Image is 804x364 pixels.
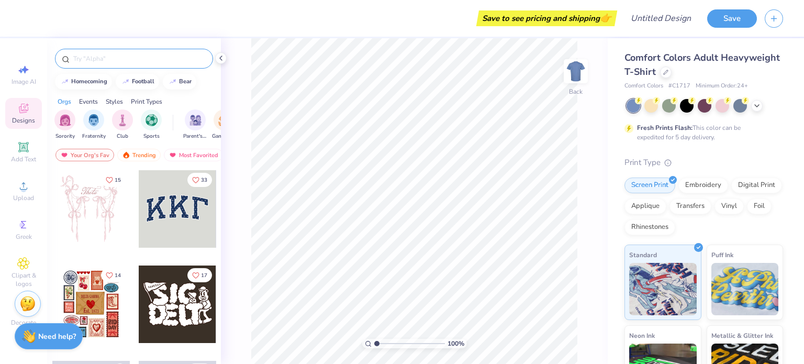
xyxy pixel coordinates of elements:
[121,79,130,85] img: trend_line.gif
[624,219,675,235] div: Rhinestones
[711,263,779,315] img: Puff Ink
[58,97,71,106] div: Orgs
[622,8,699,29] input: Untitled Design
[707,9,757,28] button: Save
[201,273,207,278] span: 17
[624,82,663,91] span: Comfort Colors
[624,51,780,78] span: Comfort Colors Adult Heavyweight T-Shirt
[71,79,107,84] div: homecoming
[38,332,76,341] strong: Need help?
[143,133,160,140] span: Sports
[117,133,128,140] span: Club
[637,123,766,142] div: This color can be expedited for 5 day delivery.
[106,97,123,106] div: Styles
[61,79,69,85] img: trend_line.gif
[678,178,728,193] div: Embroidery
[479,10,615,26] div: Save to see pricing and shipping
[629,263,697,315] img: Standard
[12,78,36,86] span: Image AI
[212,109,236,140] div: filter for Game Day
[187,268,212,282] button: Like
[169,151,177,159] img: most_fav.gif
[101,173,126,187] button: Like
[624,178,675,193] div: Screen Print
[55,74,112,90] button: homecoming
[218,114,230,126] img: Game Day Image
[668,82,690,91] span: # C1717
[164,149,223,161] div: Most Favorited
[54,109,75,140] div: filter for Sorority
[122,151,130,159] img: trending.gif
[5,271,42,288] span: Clipart & logos
[624,198,666,214] div: Applique
[669,198,711,214] div: Transfers
[141,109,162,140] div: filter for Sports
[72,53,206,64] input: Try "Alpha"
[448,339,464,348] span: 100 %
[82,133,106,140] span: Fraternity
[82,109,106,140] button: filter button
[731,178,782,193] div: Digital Print
[569,87,583,96] div: Back
[629,330,655,341] span: Neon Ink
[212,133,236,140] span: Game Day
[131,97,162,106] div: Print Types
[711,249,733,260] span: Puff Ink
[714,198,744,214] div: Vinyl
[116,74,159,90] button: football
[54,109,75,140] button: filter button
[112,109,133,140] button: filter button
[82,109,106,140] div: filter for Fraternity
[16,233,32,241] span: Greek
[637,124,693,132] strong: Fresh Prints Flash:
[565,61,586,82] img: Back
[189,114,202,126] img: Parent's Weekend Image
[88,114,99,126] img: Fraternity Image
[11,155,36,163] span: Add Text
[183,133,207,140] span: Parent's Weekend
[629,249,657,260] span: Standard
[11,318,36,327] span: Decorate
[201,178,207,183] span: 33
[55,149,114,161] div: Your Org's Fav
[59,114,71,126] img: Sorority Image
[212,109,236,140] button: filter button
[146,114,158,126] img: Sports Image
[55,133,75,140] span: Sorority
[12,116,35,125] span: Designs
[132,79,154,84] div: football
[117,149,161,161] div: Trending
[117,114,128,126] img: Club Image
[711,330,773,341] span: Metallic & Glitter Ink
[169,79,177,85] img: trend_line.gif
[187,173,212,187] button: Like
[141,109,162,140] button: filter button
[115,178,121,183] span: 15
[747,198,772,214] div: Foil
[101,268,126,282] button: Like
[183,109,207,140] button: filter button
[13,194,34,202] span: Upload
[624,157,783,169] div: Print Type
[696,82,748,91] span: Minimum Order: 24 +
[79,97,98,106] div: Events
[183,109,207,140] div: filter for Parent's Weekend
[115,273,121,278] span: 14
[112,109,133,140] div: filter for Club
[163,74,196,90] button: bear
[600,12,611,24] span: 👉
[60,151,69,159] img: most_fav.gif
[179,79,192,84] div: bear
